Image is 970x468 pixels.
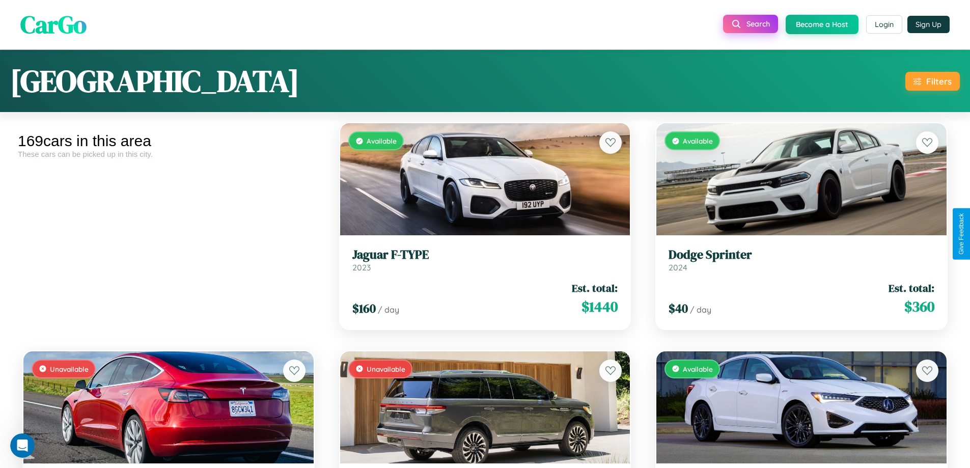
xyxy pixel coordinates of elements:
[367,136,397,145] span: Available
[581,296,618,317] span: $ 1440
[723,15,778,33] button: Search
[20,8,87,41] span: CarGo
[352,300,376,317] span: $ 160
[352,247,618,262] h3: Jaguar F-TYPE
[352,247,618,272] a: Jaguar F-TYPE2023
[10,60,299,102] h1: [GEOGRAPHIC_DATA]
[683,365,713,373] span: Available
[18,132,319,150] div: 169 cars in this area
[367,365,405,373] span: Unavailable
[907,16,950,33] button: Sign Up
[572,281,618,295] span: Est. total:
[746,19,770,29] span: Search
[905,72,960,91] button: Filters
[352,262,371,272] span: 2023
[690,305,711,315] span: / day
[18,150,319,158] div: These cars can be picked up in this city.
[669,247,934,272] a: Dodge Sprinter2024
[669,247,934,262] h3: Dodge Sprinter
[866,15,902,34] button: Login
[10,433,35,458] iframe: Intercom live chat
[669,262,687,272] span: 2024
[786,15,858,34] button: Become a Host
[669,300,688,317] span: $ 40
[683,136,713,145] span: Available
[904,296,934,317] span: $ 360
[889,281,934,295] span: Est. total:
[926,76,952,87] div: Filters
[378,305,399,315] span: / day
[958,213,965,255] div: Give Feedback
[50,365,89,373] span: Unavailable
